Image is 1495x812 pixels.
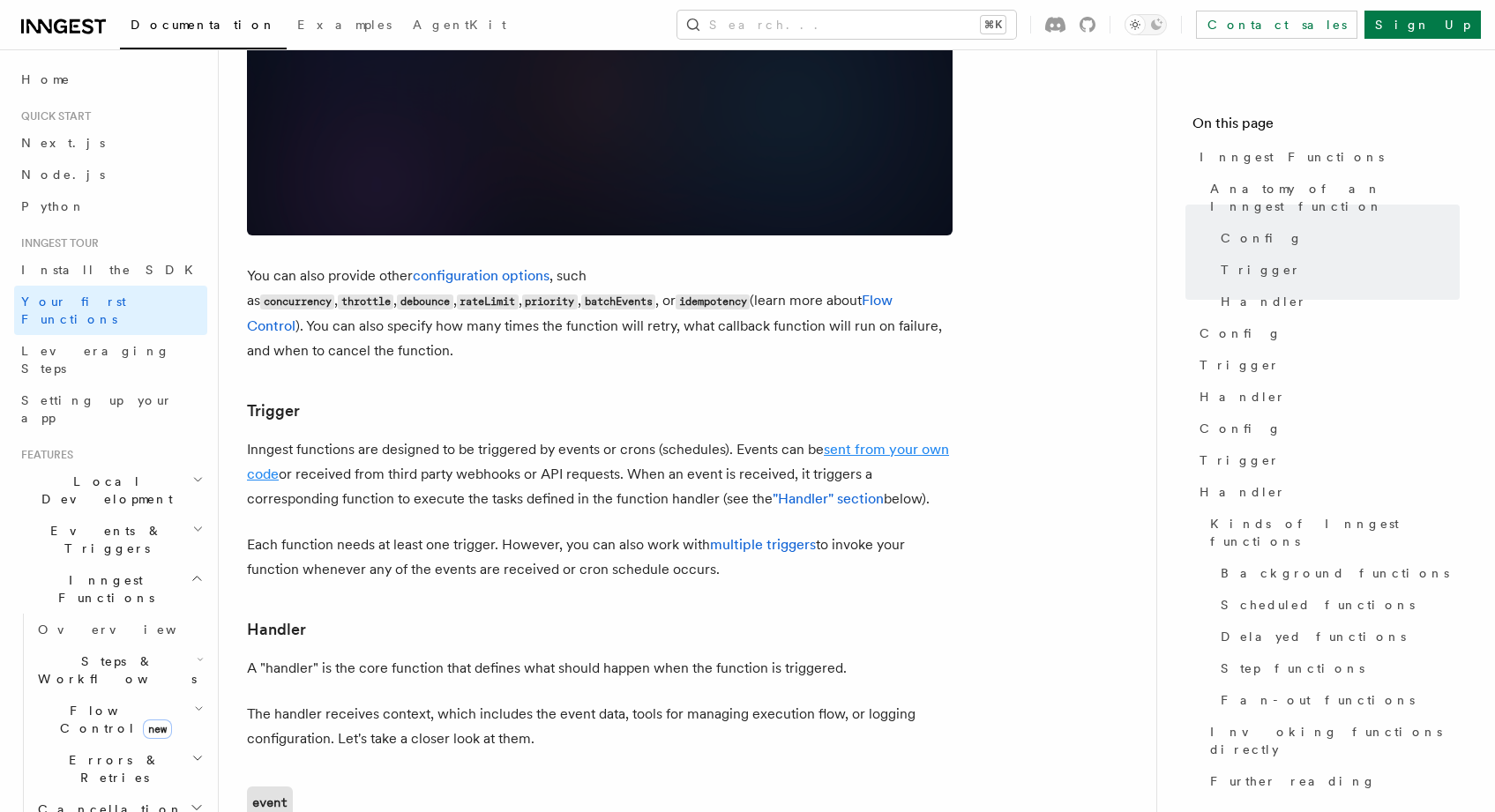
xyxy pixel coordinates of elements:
[1221,229,1303,247] span: Config
[1214,557,1460,589] a: Background functions
[1203,173,1460,222] a: Anatomy of an Inngest function
[1221,691,1415,709] span: Fan-out functions
[14,466,207,515] button: Local Development
[1221,628,1406,645] span: Delayed functions
[457,294,519,309] code: rateLimit
[14,448,73,462] span: Features
[1364,11,1481,39] a: Sign Up
[31,614,207,645] a: Overview
[247,399,300,423] a: Trigger
[1192,476,1460,508] a: Handler
[1125,14,1167,35] button: Toggle dark mode
[247,533,953,582] p: Each function needs at least one trigger. However, you can also work with to invoke your function...
[38,622,220,637] span: Overview
[1221,596,1415,614] span: Scheduled functions
[710,536,816,553] a: multiple triggers
[1210,180,1460,215] span: Anatomy of an Inngest function
[522,294,578,309] code: priority
[397,294,452,309] code: debounce
[1192,113,1460,141] h4: On this page
[676,294,750,309] code: idempotency
[31,645,207,695] button: Steps & Workflows
[1210,772,1376,790] span: Further reading
[338,294,393,309] code: throttle
[1200,324,1282,342] span: Config
[413,18,506,32] span: AgentKit
[1192,444,1460,476] a: Trigger
[14,236,99,250] span: Inngest tour
[247,264,953,363] p: You can also provide other , such as , , , , , , or (learn more about ). You can also specify how...
[14,564,207,614] button: Inngest Functions
[1200,356,1280,374] span: Trigger
[31,652,197,688] span: Steps & Workflows
[14,127,207,159] a: Next.js
[402,5,517,48] a: AgentKit
[1210,515,1460,550] span: Kinds of Inngest functions
[1214,286,1460,317] a: Handler
[1200,451,1280,469] span: Trigger
[1200,148,1384,166] span: Inngest Functions
[21,71,71,88] span: Home
[14,522,192,557] span: Events & Triggers
[14,109,91,123] span: Quick start
[773,490,884,507] a: "Handler" section
[1214,589,1460,621] a: Scheduled functions
[1214,652,1460,684] a: Step functions
[287,5,402,48] a: Examples
[260,294,334,309] code: concurrency
[1203,765,1460,797] a: Further reading
[14,159,207,190] a: Node.js
[1214,684,1460,716] a: Fan-out functions
[677,11,1016,39] button: Search...⌘K
[247,441,949,482] a: sent from your own code
[1221,261,1301,279] span: Trigger
[413,267,549,284] a: configuration options
[1203,508,1460,557] a: Kinds of Inngest functions
[1221,659,1364,677] span: Step functions
[14,384,207,434] a: Setting up your app
[14,286,207,335] a: Your first Functions
[120,5,287,49] a: Documentation
[1192,317,1460,349] a: Config
[1192,141,1460,173] a: Inngest Functions
[21,263,204,277] span: Install the SDK
[1214,621,1460,652] a: Delayed functions
[247,292,893,334] a: Flow Control
[21,294,126,326] span: Your first Functions
[14,63,207,95] a: Home
[14,515,207,564] button: Events & Triggers
[1192,381,1460,413] a: Handler
[1210,723,1460,758] span: Invoking functions directly
[21,393,173,425] span: Setting up your app
[1200,420,1282,437] span: Config
[14,254,207,286] a: Install the SDK
[21,344,170,376] span: Leveraging Steps
[1196,11,1357,39] a: Contact sales
[1192,413,1460,444] a: Config
[31,695,207,744] button: Flow Controlnew
[31,744,207,793] button: Errors & Retries
[247,702,953,751] p: The handler receives context, which includes the event data, tools for managing execution flow, o...
[31,751,191,786] span: Errors & Retries
[581,294,655,309] code: batchEvents
[981,16,1005,34] kbd: ⌘K
[1200,388,1286,406] span: Handler
[131,18,276,32] span: Documentation
[14,335,207,384] a: Leveraging Steps
[31,702,194,737] span: Flow Control
[14,571,191,607] span: Inngest Functions
[1214,222,1460,254] a: Config
[297,18,392,32] span: Examples
[1192,349,1460,381] a: Trigger
[1221,293,1307,310] span: Handler
[1203,716,1460,765] a: Invoking functions directly
[1200,483,1286,501] span: Handler
[143,719,172,739] span: new
[1214,254,1460,286] a: Trigger
[247,617,306,642] a: Handler
[1221,564,1449,582] span: Background functions
[21,136,105,150] span: Next.js
[14,190,207,222] a: Python
[14,473,192,508] span: Local Development
[21,168,105,182] span: Node.js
